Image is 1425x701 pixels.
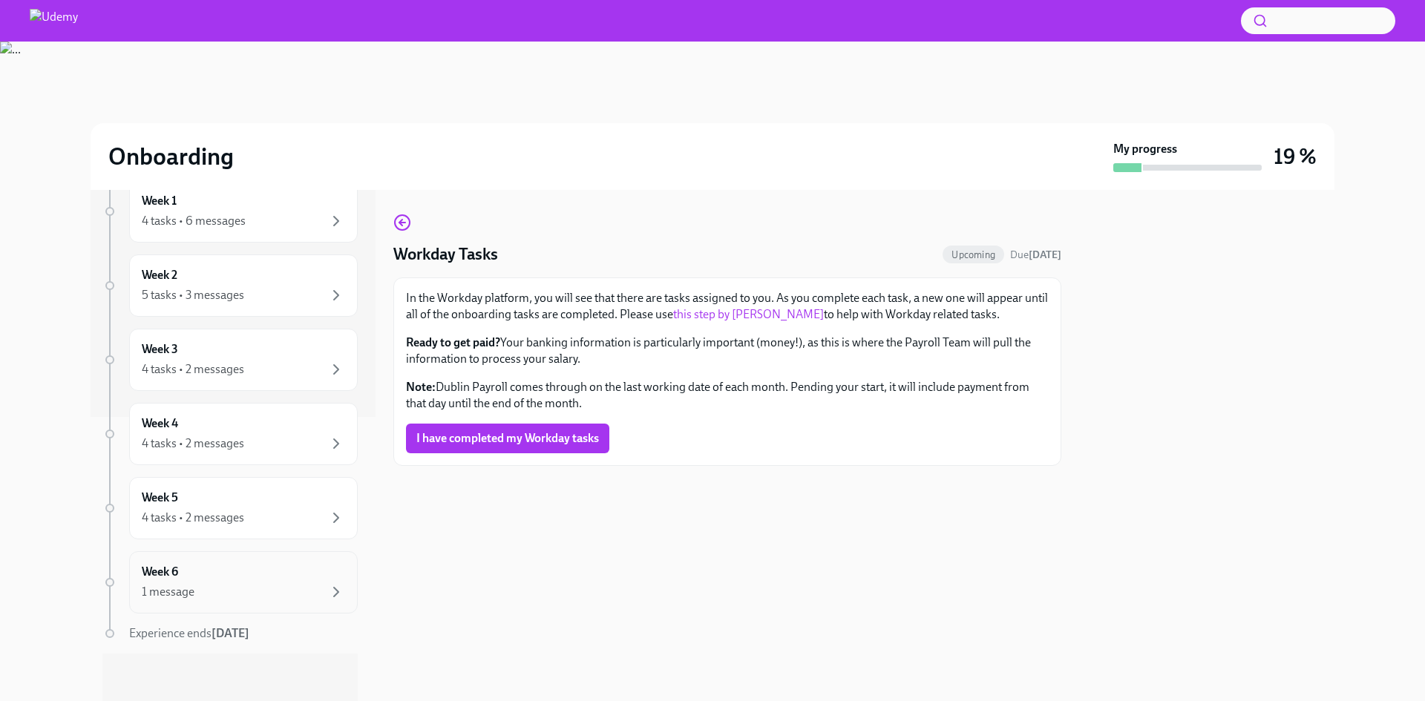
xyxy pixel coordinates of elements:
[406,380,436,394] strong: Note:
[102,180,358,243] a: Week 14 tasks • 6 messages
[142,213,246,229] div: 4 tasks • 6 messages
[142,584,194,600] div: 1 message
[406,424,609,453] button: I have completed my Workday tasks
[673,307,824,321] a: this step by [PERSON_NAME]
[1010,249,1061,261] span: Due
[142,267,177,283] h6: Week 2
[943,249,1004,260] span: Upcoming
[406,335,1049,367] p: Your banking information is particularly important (money!), as this is where the Payroll Team wi...
[30,9,78,33] img: Udemy
[102,403,358,465] a: Week 44 tasks • 2 messages
[142,490,178,506] h6: Week 5
[142,341,178,358] h6: Week 3
[393,243,498,266] h4: Workday Tasks
[102,551,358,613] a: Week 61 message
[142,435,244,452] div: 4 tasks • 2 messages
[142,193,177,209] h6: Week 1
[142,564,178,580] h6: Week 6
[406,335,500,349] strong: Ready to get paid?
[129,626,249,640] span: Experience ends
[142,361,244,378] div: 4 tasks • 2 messages
[108,142,234,171] h2: Onboarding
[1274,143,1317,170] h3: 19 %
[102,254,358,317] a: Week 25 tasks • 3 messages
[212,626,249,640] strong: [DATE]
[142,510,244,526] div: 4 tasks • 2 messages
[1029,249,1061,261] strong: [DATE]
[416,431,599,446] span: I have completed my Workday tasks
[142,415,178,432] h6: Week 4
[1010,248,1061,262] span: September 15th, 2025 09:00
[1113,141,1177,157] strong: My progress
[102,329,358,391] a: Week 34 tasks • 2 messages
[102,477,358,539] a: Week 54 tasks • 2 messages
[406,290,1049,323] p: In the Workday platform, you will see that there are tasks assigned to you. As you complete each ...
[142,287,244,303] div: 5 tasks • 3 messages
[406,379,1049,412] p: Dublin Payroll comes through on the last working date of each month. Pending your start, it will ...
